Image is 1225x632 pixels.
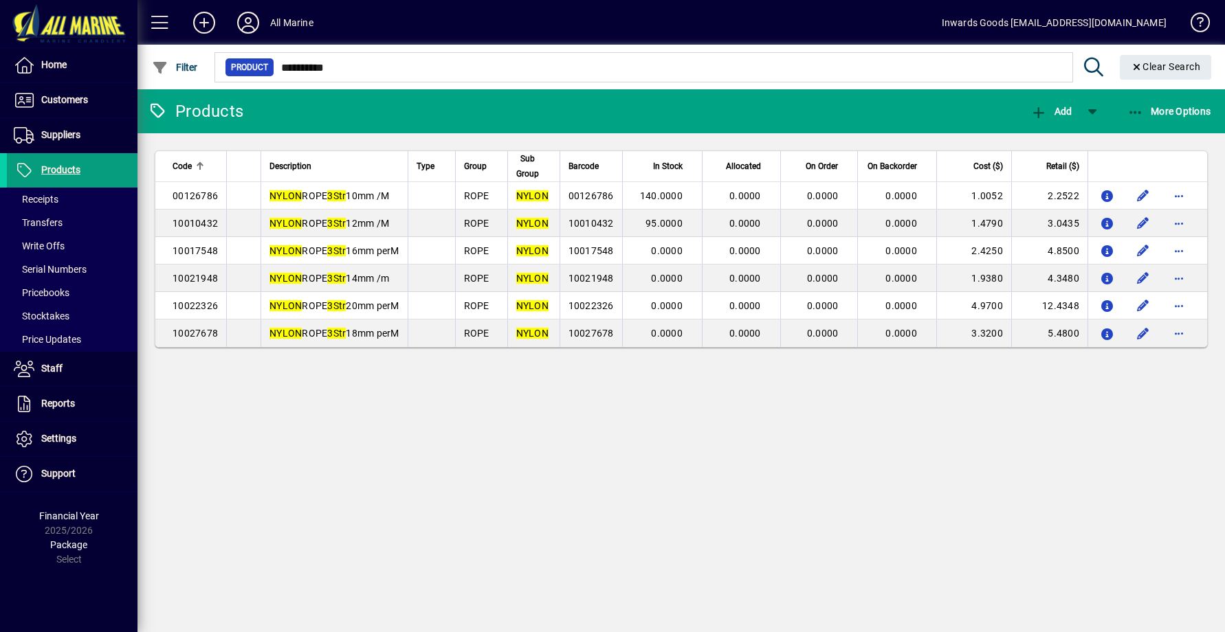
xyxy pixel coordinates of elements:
[7,328,137,351] a: Price Updates
[269,300,302,311] em: NYLON
[269,190,302,201] em: NYLON
[7,188,137,211] a: Receipts
[640,190,683,201] span: 140.0000
[7,118,137,153] a: Suppliers
[7,211,137,234] a: Transfers
[14,194,58,205] span: Receipts
[1011,237,1088,264] td: 4.8500
[41,129,80,140] span: Suppliers
[269,245,302,256] em: NYLON
[807,300,839,311] span: 0.0000
[516,151,539,181] span: Sub Group
[1046,159,1079,174] span: Retail ($)
[152,62,198,73] span: Filter
[7,48,137,82] a: Home
[173,159,218,174] div: Code
[464,273,489,284] span: ROPE
[269,273,389,284] span: ROPE 14mm /m
[231,60,268,74] span: Product
[148,55,201,80] button: Filter
[569,190,614,201] span: 00126786
[173,273,218,284] span: 10021948
[269,300,399,311] span: ROPE 20mm perM
[39,510,99,521] span: Financial Year
[516,151,551,181] div: Sub Group
[569,328,614,339] span: 10027678
[789,159,851,174] div: On Order
[807,190,839,201] span: 0.0000
[464,245,489,256] span: ROPE
[885,300,917,311] span: 0.0000
[7,422,137,456] a: Settings
[7,387,137,421] a: Reports
[868,159,917,174] span: On Backorder
[936,292,1011,319] td: 4.9700
[516,328,549,339] em: NYLON
[1168,240,1190,262] button: More options
[41,468,76,479] span: Support
[516,218,549,229] em: NYLON
[1011,182,1088,210] td: 2.2522
[464,218,489,229] span: ROPE
[14,264,87,275] span: Serial Numbers
[936,182,1011,210] td: 1.0052
[1132,295,1154,317] button: Edit
[269,328,302,339] em: NYLON
[1027,99,1075,124] button: Add
[269,218,389,229] span: ROPE 12mm /M
[726,159,761,174] span: Allocated
[942,12,1167,34] div: Inwards Goods [EMAIL_ADDRESS][DOMAIN_NAME]
[7,352,137,386] a: Staff
[173,159,192,174] span: Code
[464,300,489,311] span: ROPE
[651,300,683,311] span: 0.0000
[14,334,81,345] span: Price Updates
[1168,295,1190,317] button: More options
[516,300,549,311] em: NYLON
[973,159,1003,174] span: Cost ($)
[885,218,917,229] span: 0.0000
[569,273,614,284] span: 10021948
[173,328,218,339] span: 10027678
[645,218,683,229] span: 95.0000
[936,264,1011,292] td: 1.9380
[7,83,137,117] a: Customers
[1168,212,1190,234] button: More options
[7,234,137,258] a: Write Offs
[417,159,447,174] div: Type
[885,328,917,339] span: 0.0000
[651,328,683,339] span: 0.0000
[1124,99,1215,124] button: More Options
[631,159,695,174] div: In Stock
[327,300,346,311] em: 3Str
[269,159,311,174] span: Description
[651,245,683,256] span: 0.0000
[173,218,218,229] span: 10010432
[182,10,226,35] button: Add
[270,12,313,34] div: All Marine
[41,94,88,105] span: Customers
[14,287,69,298] span: Pricebooks
[1131,61,1201,72] span: Clear Search
[569,218,614,229] span: 10010432
[1011,264,1088,292] td: 4.3480
[729,245,761,256] span: 0.0000
[41,164,80,175] span: Products
[516,245,549,256] em: NYLON
[936,237,1011,264] td: 2.4250
[729,190,761,201] span: 0.0000
[1168,267,1190,289] button: More options
[569,159,614,174] div: Barcode
[807,218,839,229] span: 0.0000
[173,300,218,311] span: 10022326
[14,217,63,228] span: Transfers
[807,273,839,284] span: 0.0000
[1127,106,1211,117] span: More Options
[41,398,75,409] span: Reports
[464,159,487,174] span: Group
[14,311,69,321] span: Stocktakes
[269,273,302,284] em: NYLON
[7,457,137,491] a: Support
[1180,3,1208,47] a: Knowledge Base
[1011,210,1088,237] td: 3.0435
